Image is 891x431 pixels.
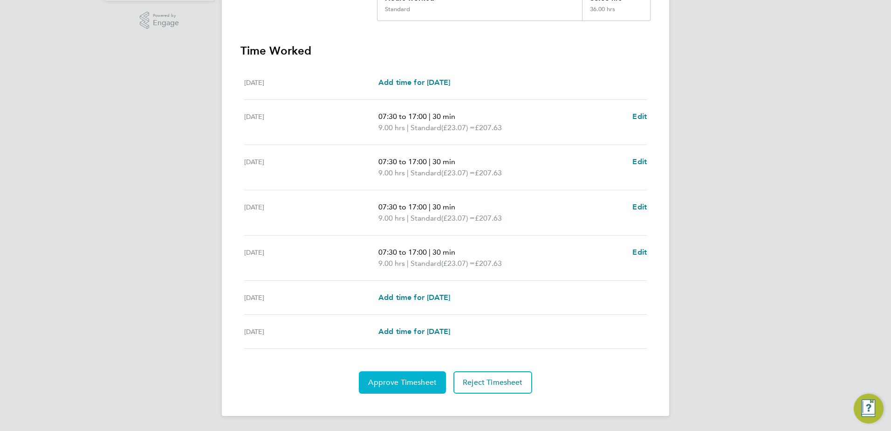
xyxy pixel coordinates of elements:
span: (£23.07) = [441,168,475,177]
div: [DATE] [244,77,378,88]
span: Edit [632,248,647,257]
span: Engage [153,19,179,27]
span: Standard [411,122,441,133]
span: 07:30 to 17:00 [378,202,427,211]
a: Edit [632,202,647,213]
span: 9.00 hrs [378,214,405,222]
div: Standard [385,6,410,13]
span: | [407,123,409,132]
button: Approve Timesheet [359,371,446,394]
span: 30 min [432,202,455,211]
a: Add time for [DATE] [378,77,450,88]
div: [DATE] [244,202,378,224]
span: | [429,157,431,166]
a: Edit [632,111,647,122]
span: (£23.07) = [441,259,475,268]
span: | [407,259,409,268]
span: (£23.07) = [441,214,475,222]
a: Add time for [DATE] [378,292,450,303]
span: Add time for [DATE] [378,327,450,336]
div: [DATE] [244,247,378,269]
span: | [407,168,409,177]
span: £207.63 [475,168,502,177]
span: 07:30 to 17:00 [378,112,427,121]
span: 30 min [432,248,455,257]
a: Powered byEngage [140,12,179,29]
span: £207.63 [475,123,502,132]
span: 9.00 hrs [378,259,405,268]
span: Standard [411,258,441,269]
span: Edit [632,157,647,166]
span: 30 min [432,157,455,166]
span: Powered by [153,12,179,20]
span: | [429,202,431,211]
span: 30 min [432,112,455,121]
span: (£23.07) = [441,123,475,132]
a: Edit [632,156,647,167]
a: Edit [632,247,647,258]
a: Add time for [DATE] [378,326,450,337]
div: 36.00 hrs [582,6,650,21]
span: Reject Timesheet [463,378,523,387]
button: Engage Resource Center [854,394,884,424]
span: | [407,214,409,222]
button: Reject Timesheet [453,371,532,394]
span: Standard [411,213,441,224]
span: £207.63 [475,259,502,268]
span: Add time for [DATE] [378,293,450,302]
span: | [429,248,431,257]
div: [DATE] [244,156,378,179]
span: Edit [632,202,647,211]
span: Approve Timesheet [368,378,437,387]
span: 9.00 hrs [378,123,405,132]
span: 9.00 hrs [378,168,405,177]
div: [DATE] [244,111,378,133]
h3: Time Worked [240,43,651,58]
span: | [429,112,431,121]
span: Edit [632,112,647,121]
span: 07:30 to 17:00 [378,157,427,166]
div: [DATE] [244,326,378,337]
span: 07:30 to 17:00 [378,248,427,257]
div: [DATE] [244,292,378,303]
span: Standard [411,167,441,179]
span: £207.63 [475,214,502,222]
span: Add time for [DATE] [378,78,450,87]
